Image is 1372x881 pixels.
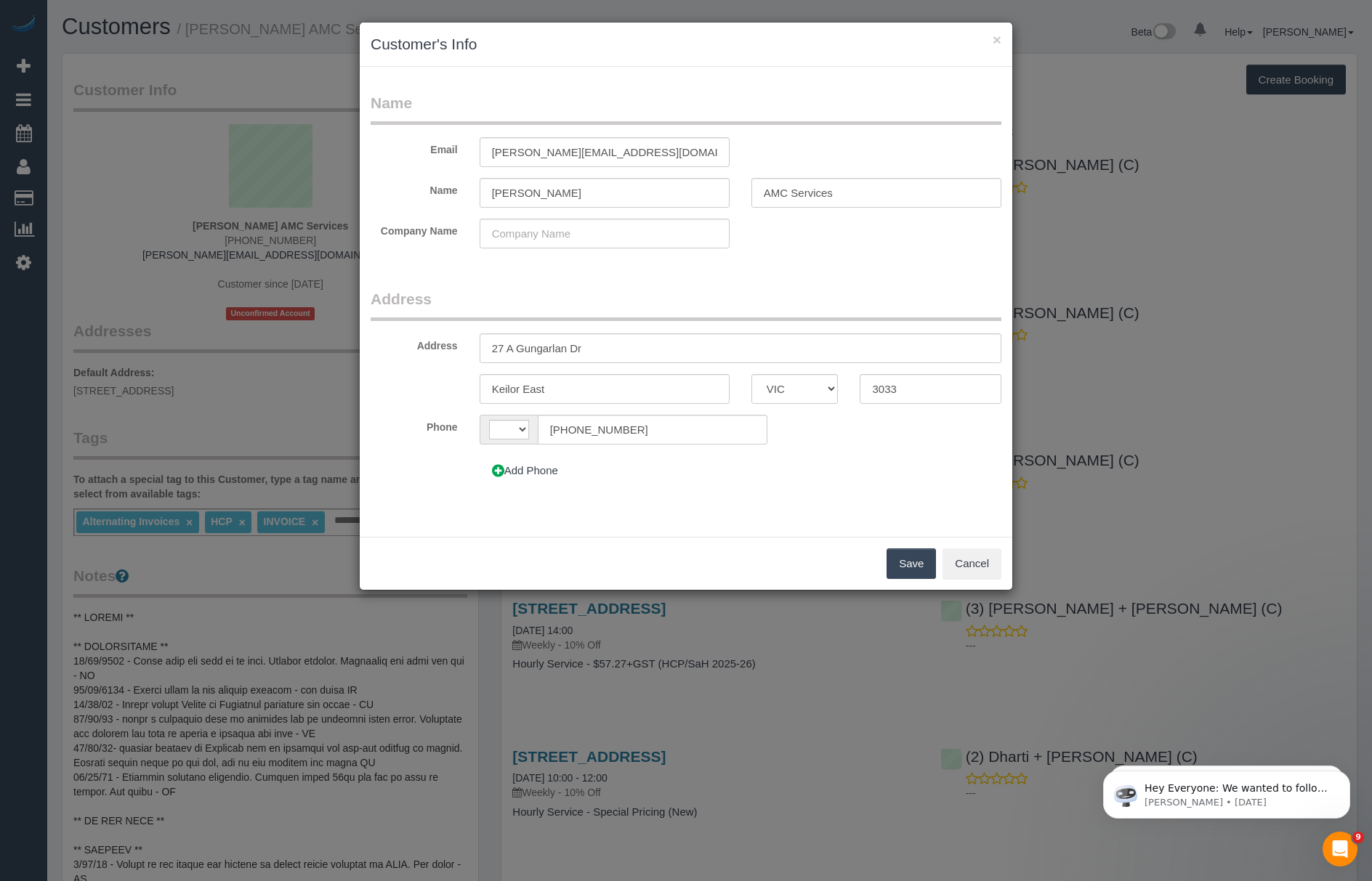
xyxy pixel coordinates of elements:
[480,178,730,208] input: First Name
[360,219,469,238] label: Company Name
[1352,832,1364,843] span: 9
[360,23,1012,590] sui-modal: Customer's Info
[860,374,1001,404] input: Zip Code
[993,32,1001,47] button: ×
[1323,832,1357,866] iframe: Intercom live chat
[480,219,730,248] input: Company Name
[371,92,1001,125] legend: Name
[751,178,1001,208] input: Last Name
[371,288,1001,321] legend: Address
[63,56,251,69] p: Message from Ellie, sent 6d ago
[887,548,936,579] button: Save
[538,415,767,444] input: Phone
[480,455,570,486] button: Add Phone
[360,137,469,157] label: Email
[943,548,1001,579] button: Cancel
[371,33,1001,55] h3: Customer's Info
[360,333,469,353] label: Address
[480,374,730,404] input: City
[63,42,249,198] span: Hey Everyone: We wanted to follow up and let you know we have been closely monitoring the account...
[1081,740,1372,842] iframe: Intercom notifications message
[360,178,469,198] label: Name
[360,415,469,434] label: Phone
